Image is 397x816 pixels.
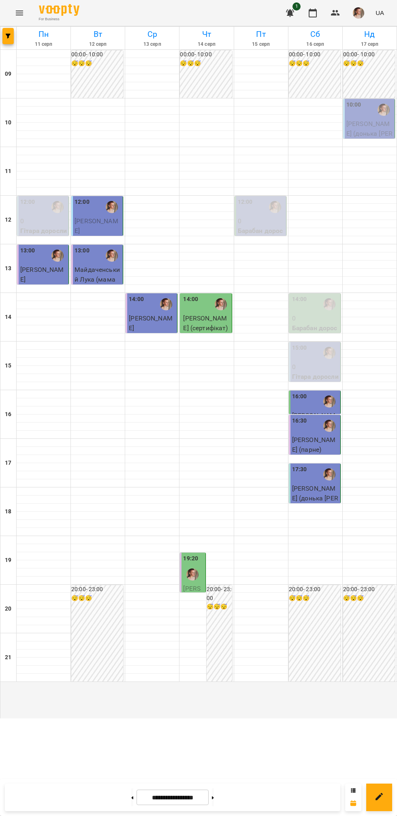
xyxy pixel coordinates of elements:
[20,198,35,207] label: 12:00
[323,347,335,359] img: Михайло [гітара]
[292,392,307,401] label: 16:00
[20,216,67,226] p: 0
[75,217,118,235] span: [PERSON_NAME]
[292,314,339,323] p: 0
[215,298,227,310] img: Михайло [гітара]
[51,250,64,262] img: Михайло [гітара]
[20,226,67,264] p: Гітара дорослий індивідуальний ([PERSON_NAME] )
[5,167,11,176] h6: 11
[20,266,64,283] span: [PERSON_NAME]
[343,594,395,603] h6: 😴😴😴
[323,468,335,481] img: Михайло [гітара]
[129,314,173,332] span: [PERSON_NAME]
[378,104,390,116] img: Михайло [гітара]
[323,420,335,432] img: Михайло [гітара]
[323,298,335,310] img: Михайло [гітара]
[269,201,281,213] img: Михайло [гітара]
[5,118,11,127] h6: 10
[129,333,175,361] p: Барабан дорослий індивідуальний
[5,410,11,419] h6: 16
[289,50,341,59] h6: 00:00 - 10:00
[292,412,336,438] span: [PERSON_NAME] ( мама [PERSON_NAME] )
[75,266,120,302] span: Майдаченський Лука (мама [PERSON_NAME])
[292,485,338,521] span: [PERSON_NAME] (донька [PERSON_NAME] 17 років)
[238,216,284,226] p: 0
[292,344,307,352] label: 15:00
[292,465,307,474] label: 17:30
[5,605,11,613] h6: 20
[129,295,144,304] label: 14:00
[181,41,232,48] h6: 14 серп
[106,201,118,213] img: Михайло [гітара]
[180,50,232,59] h6: 00:00 - 10:00
[343,50,395,59] h6: 00:00 - 10:00
[343,59,395,68] h6: 😴😴😴
[106,250,118,262] img: Михайло [гітара]
[235,41,287,48] h6: 15 серп
[75,246,90,255] label: 13:00
[292,323,339,352] p: Барабан дорослий індивідуальний
[346,100,361,109] label: 10:00
[292,436,336,453] span: [PERSON_NAME] (парне)
[75,198,90,207] label: 12:00
[372,5,387,20] button: UA
[160,298,172,310] div: Михайло [гітара]
[183,554,198,563] label: 19:20
[292,372,339,429] p: Гітара дорослий індивідуальний ([PERSON_NAME] (батько [PERSON_NAME]))
[292,2,301,11] span: 1
[292,362,339,372] p: 0
[238,198,253,207] label: 12:00
[10,3,29,23] button: Menu
[376,9,384,17] span: UA
[75,235,121,264] p: Гітара дорослий індивідуальний
[18,28,69,41] h6: Пн
[289,585,341,594] h6: 20:00 - 23:00
[183,333,230,361] p: Барабан дорослий індивідуальний
[186,568,198,581] div: Михайло [гітара]
[290,28,341,41] h6: Сб
[5,459,11,468] h6: 17
[183,295,198,304] label: 14:00
[5,313,11,322] h6: 14
[180,59,232,68] h6: 😴😴😴
[5,70,11,79] h6: 09
[71,594,123,603] h6: 😴😴😴
[20,246,35,255] label: 13:00
[238,226,284,264] p: Барабан дорослий індивідуальний ([PERSON_NAME])
[290,41,341,48] h6: 16 серп
[39,4,79,16] img: Voopty Logo
[71,59,123,68] h6: 😴😴😴
[71,585,123,594] h6: 20:00 - 23:00
[20,284,67,313] p: Барабан дорослий індивідуальний
[72,41,124,48] h6: 12 серп
[39,17,79,22] span: For Business
[289,59,341,68] h6: 😴😴😴
[72,28,124,41] h6: Вт
[71,50,123,59] h6: 00:00 - 10:00
[51,201,64,213] img: Михайло [гітара]
[5,361,11,370] h6: 15
[292,295,307,304] label: 14:00
[289,594,341,603] h6: 😴😴😴
[207,602,232,611] h6: 😴😴😴
[5,264,11,273] h6: 13
[323,395,335,408] img: Михайло [гітара]
[353,7,364,19] img: 17edbb4851ce2a096896b4682940a88a.jfif
[292,454,339,483] p: Гітара дорослий індивідуальний
[346,120,393,156] span: [PERSON_NAME] (донька [PERSON_NAME] 17 років)
[5,556,11,565] h6: 19
[5,507,11,516] h6: 18
[183,585,201,611] span: [PERSON_NAME]
[344,41,395,48] h6: 17 серп
[5,653,11,662] h6: 21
